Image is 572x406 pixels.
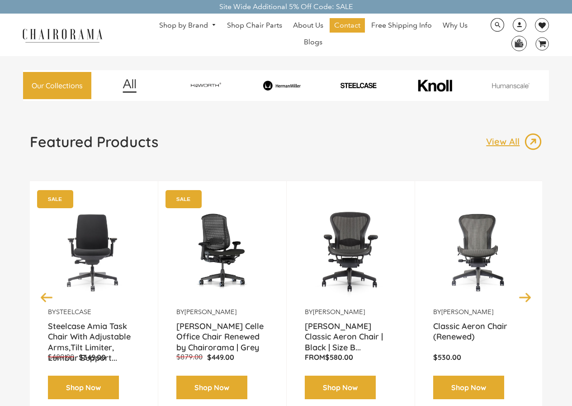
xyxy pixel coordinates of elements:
span: About Us [293,21,323,30]
img: Amia Chair by chairorama.com [48,195,140,308]
a: Blogs [299,35,327,49]
button: Next [517,289,533,305]
img: image_8_173eb7e0-7579-41b4-bc8e-4ba0b8ba93e8.png [245,81,319,90]
span: Why Us [443,21,468,30]
p: View All [486,136,524,148]
img: image_10_1.png [398,79,472,92]
a: Our Collections [23,72,91,100]
a: Classic Aeron Chair (Renewed) [433,321,525,344]
p: by [305,308,397,316]
a: View All [486,133,542,151]
span: Blogs [304,38,322,47]
text: SALE [47,196,61,202]
a: Featured Products [30,133,158,158]
a: Steelcase Amia Task Chair With Adjustable Arms,Tilt Limiter, Lumbar Support... [48,321,140,344]
a: [PERSON_NAME] Celle Office Chair Renewed by Chairorama | Grey [176,321,268,344]
span: Shop Chair Parts [227,21,282,30]
img: WhatsApp_Image_2024-07-12_at_16.23.01.webp [512,36,526,50]
p: by [48,308,140,316]
span: $530.00 [433,353,461,362]
a: Shop Now [176,376,247,400]
span: $489.00 [48,353,74,361]
p: by [433,308,525,316]
span: $349.00 [79,353,106,362]
text: SALE [176,196,190,202]
img: image_11.png [474,83,548,88]
img: Herman Miller Classic Aeron Chair | Black | Size B (Renewed) - chairorama [305,195,397,308]
a: About Us [288,18,328,33]
a: [PERSON_NAME] [441,308,493,316]
a: Classic Aeron Chair (Renewed) - chairorama Classic Aeron Chair (Renewed) - chairorama [433,195,525,308]
a: Herman Miller Classic Aeron Chair | Black | Size B (Renewed) - chairorama Herman Miller Classic A... [305,195,397,308]
a: Shop by Brand [155,19,221,33]
span: $449.00 [207,353,234,362]
button: Previous [39,289,55,305]
a: Amia Chair by chairorama.com Renewed Amia Chair chairorama.com [48,195,140,308]
span: $879.00 [176,353,203,361]
a: Shop Now [305,376,376,400]
p: by [176,308,268,316]
img: Herman Miller Celle Office Chair Renewed by Chairorama | Grey - chairorama [176,195,268,308]
h1: Featured Products [30,133,158,151]
img: Classic Aeron Chair (Renewed) - chairorama [433,195,525,308]
a: Shop Now [433,376,504,400]
a: [PERSON_NAME] [313,308,365,316]
img: chairorama [17,27,108,43]
img: image_12.png [104,79,155,93]
nav: DesktopNavigation [146,18,481,52]
img: image_13.png [524,133,542,151]
p: From [305,353,397,362]
a: [PERSON_NAME] Classic Aeron Chair | Black | Size B... [305,321,397,344]
a: Herman Miller Celle Office Chair Renewed by Chairorama | Grey - chairorama Herman Miller Celle Of... [176,195,268,308]
a: Contact [330,18,365,33]
span: Free Shipping Info [371,21,432,30]
a: Why Us [438,18,472,33]
a: Free Shipping Info [367,18,436,33]
span: $580.00 [325,353,353,362]
a: Shop Now [48,376,119,400]
img: image_7_14f0750b-d084-457f-979a-a1ab9f6582c4.png [169,79,243,92]
a: [PERSON_NAME] [184,308,236,316]
span: Contact [334,21,360,30]
img: PHOTO-2024-07-09-00-53-10-removebg-preview.png [321,82,395,89]
a: Steelcase [56,308,91,316]
a: Shop Chair Parts [222,18,287,33]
